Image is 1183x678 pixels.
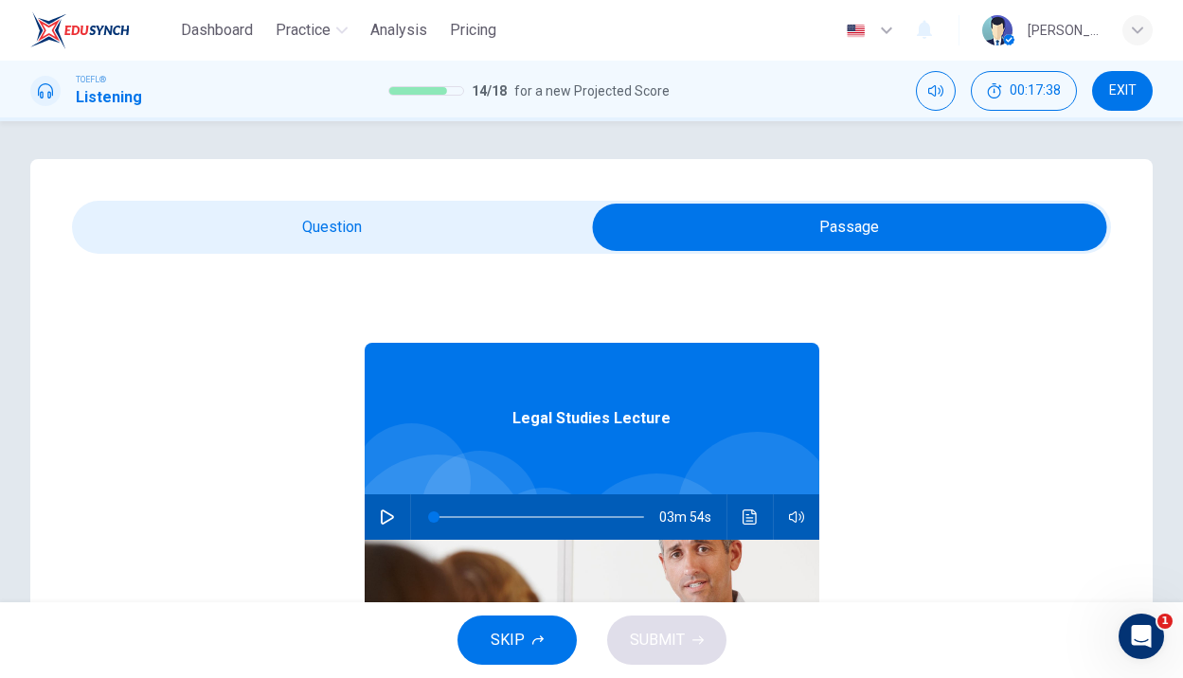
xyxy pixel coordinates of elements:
span: Practice [276,19,331,42]
span: 1 [1157,614,1173,629]
img: EduSynch logo [30,11,130,49]
span: SKIP [491,627,525,653]
div: [PERSON_NAME] [1028,19,1100,42]
div: AI Agent and team can help [39,356,287,376]
div: Ask a questionAI Agent and team can helpProfile image for Fin [19,320,360,392]
button: Messages [126,504,252,580]
span: for a new Projected Score [514,80,670,102]
button: Analysis [363,13,435,47]
button: Practice [268,13,355,47]
h1: Listening [76,86,142,109]
span: Analysis [370,19,427,42]
button: 00:17:38 [971,71,1077,111]
div: CEFR Level Test Structure and Scoring System [39,463,317,503]
img: Profile image for Fin [295,345,317,367]
span: Search for help [39,419,153,439]
button: Pricing [442,13,504,47]
img: en [844,24,868,38]
div: Hide [971,71,1077,111]
span: TOEFL® [76,73,106,86]
button: Help [253,504,379,580]
button: Search for help [27,410,351,448]
span: EXIT [1109,83,1137,98]
a: EduSynch logo [30,11,173,49]
button: Dashboard [173,13,260,47]
span: Pricing [450,19,496,42]
span: Messages [157,551,223,564]
span: Home [42,551,84,564]
span: 14 / 18 [472,80,507,102]
div: Ask a question [39,336,287,356]
div: CEFR Level Test Structure and Scoring System [27,455,351,510]
p: Hey [PERSON_NAME]. Welcome to EduSynch! [38,134,341,263]
div: Close [326,30,360,64]
iframe: Intercom live chat [1119,614,1164,659]
span: Legal Studies Lecture [512,407,671,430]
span: 03m 54s [659,494,726,540]
img: Profile picture [982,15,1013,45]
button: EXIT [1092,71,1153,111]
button: SKIP [457,616,577,665]
span: Dashboard [181,19,253,42]
div: Mute [916,71,956,111]
p: How can we help? [38,263,341,295]
span: Help [300,551,331,564]
span: 00:17:38 [1010,83,1061,98]
button: Click to see the audio transcription [735,494,765,540]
